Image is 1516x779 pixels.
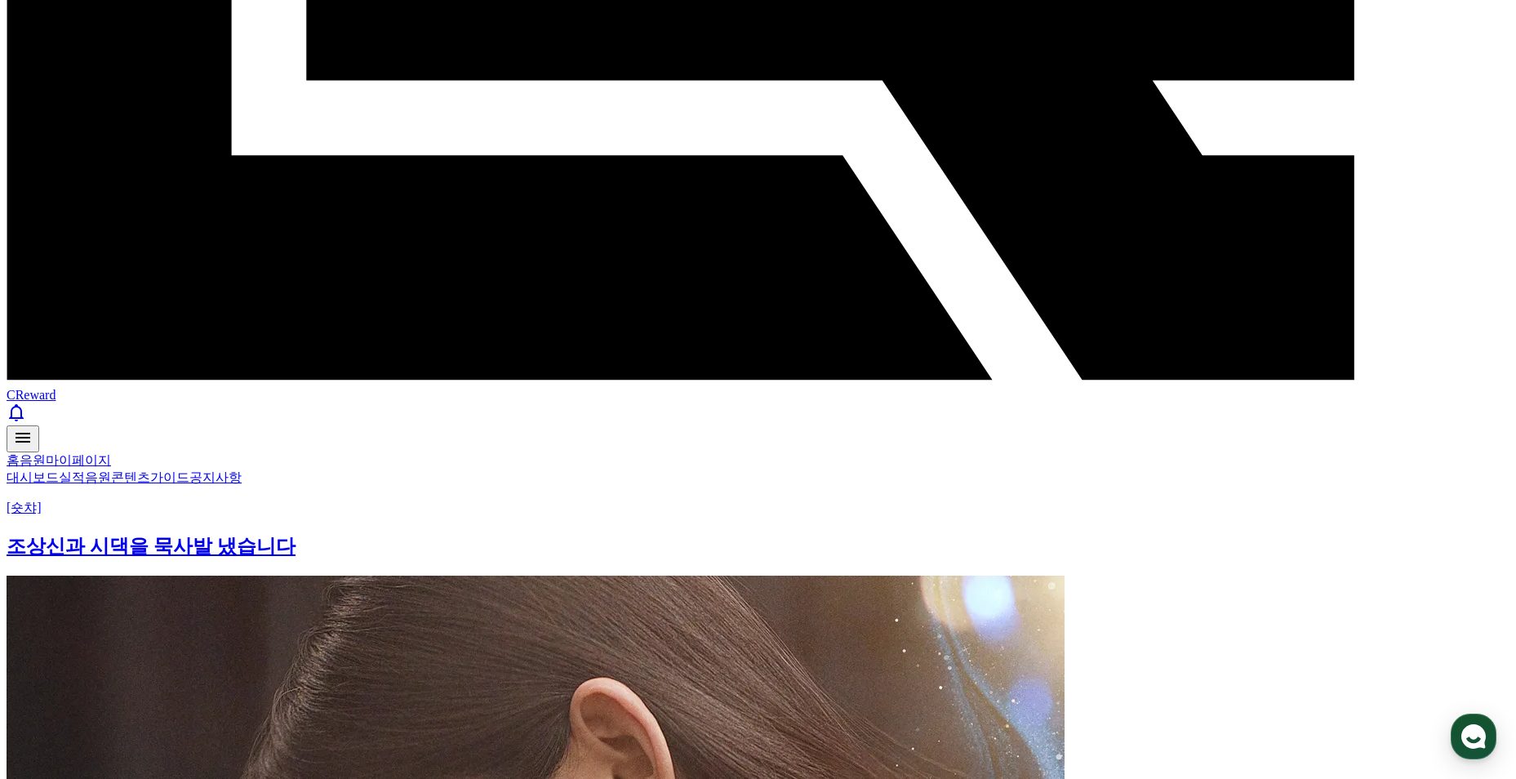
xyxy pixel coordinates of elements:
[189,470,242,484] a: 공지사항
[46,453,111,467] a: 마이페이지
[7,373,1509,402] a: CReward
[150,470,189,484] a: 가이드
[252,542,272,555] span: 설정
[5,518,108,559] a: 홈
[111,470,150,484] a: 콘텐츠
[211,518,313,559] a: 설정
[20,453,46,467] a: 음원
[7,500,1509,517] p: [숏챠]
[149,543,169,556] span: 대화
[7,470,59,484] a: 대시보드
[7,388,56,402] span: CReward
[85,470,111,484] a: 음원
[7,453,20,467] a: 홈
[59,470,85,484] a: 실적
[51,542,61,555] span: 홈
[7,533,1509,559] h2: 조상신과 시댁을 묵사발 냈습니다
[108,518,211,559] a: 대화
